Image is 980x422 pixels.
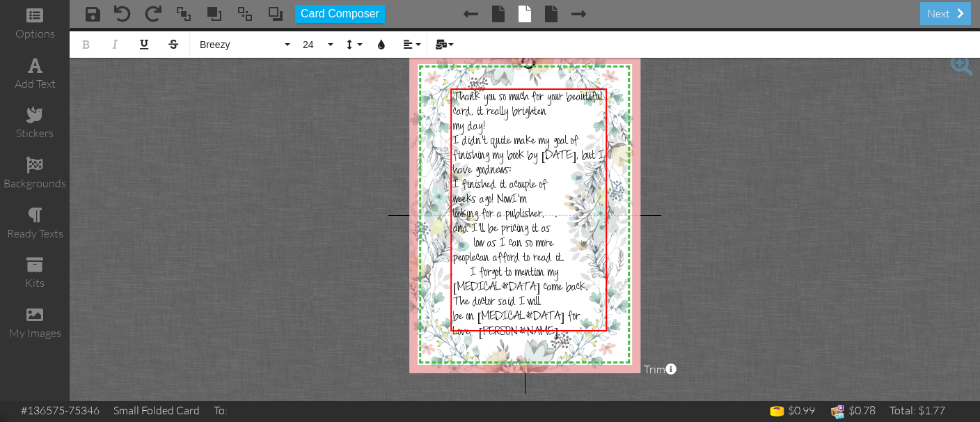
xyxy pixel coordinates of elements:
span: To: [214,403,228,417]
span: 24 [301,39,325,51]
span: Thank you so much for your beautiful card, it really brighten [453,91,603,120]
span: my day! [453,120,485,135]
span: people [453,252,476,267]
td: #136575-75346 [14,401,106,420]
span: weeks ago! Now [453,194,512,208]
button: Underline (Ctrl+U) [131,31,157,58]
span: news: [491,164,512,179]
button: Strikethrough (Ctrl+S) [160,31,187,58]
button: Line Height [339,31,365,58]
span: Breezy [198,39,282,51]
td: Small Folded Card [106,401,207,420]
button: Bold (Ctrl+B) [72,31,99,58]
div: Total: $1.77 [890,403,945,419]
span: I’m [512,194,526,208]
td: $0.78 [822,401,883,422]
span: I forgot to mention my [MEDICAL_DATA] came back. The doctor said I will [453,267,588,311]
button: Breezy [193,31,293,58]
span: I finished it a [453,179,514,194]
button: Italic (Ctrl+I) [102,31,128,58]
span: Trim [644,361,677,377]
span: be on [MEDICAL_DATA] for [453,311,580,325]
span: I didn’t quite make my goal of finishing my book by [DATE], but I have good [453,135,604,179]
span: low as I can so more [474,237,553,252]
button: Colors [368,31,395,58]
div: next [920,2,971,25]
span: can afford to read it. [476,252,564,267]
button: Card Composer [295,5,385,23]
img: points-icon.png [768,403,786,421]
td: $0.99 [761,401,822,422]
img: expense-icon.png [829,403,846,421]
button: Align [397,31,424,58]
button: Mail Merge [430,31,457,58]
span: looking for a publisher, . and I’ll be pricing it as [453,208,599,237]
button: 24 [296,31,336,58]
span: Love, [PERSON_NAME] [453,326,558,341]
span: couple of [514,179,547,194]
